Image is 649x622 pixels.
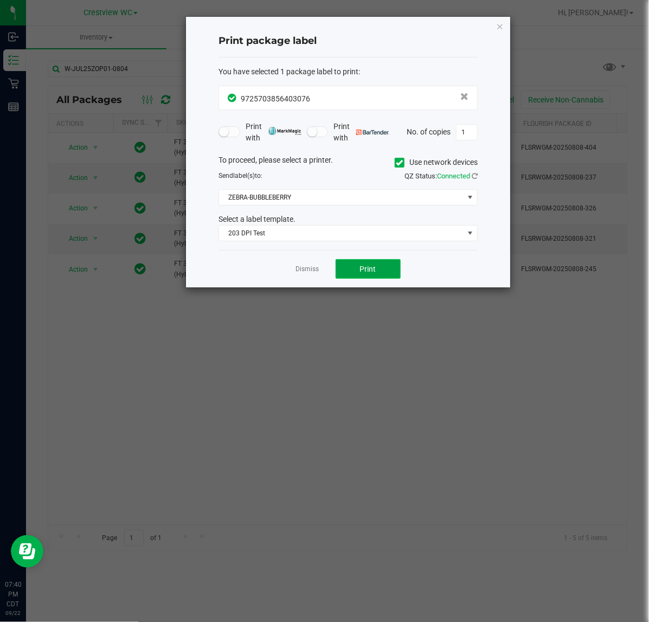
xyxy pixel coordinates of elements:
div: Select a label template. [210,214,486,225]
span: ZEBRA-BUBBLEBERRY [219,190,464,205]
button: Print [336,259,401,279]
span: label(s) [233,172,255,179]
h4: Print package label [219,34,478,48]
span: 9725703856403076 [241,94,310,103]
span: You have selected 1 package label to print [219,67,358,76]
img: bartender.png [356,130,389,135]
span: Print [360,265,376,273]
span: Send to: [219,172,262,179]
span: In Sync [228,92,238,104]
iframe: Resource center [11,535,43,568]
span: 203 DPI Test [219,226,464,241]
span: Connected [437,172,470,180]
a: Dismiss [296,265,319,274]
span: Print with [246,121,301,144]
span: QZ Status: [404,172,478,180]
span: No. of copies [407,127,451,136]
div: : [219,66,478,78]
span: Print with [333,121,389,144]
img: mark_magic_cybra.png [268,127,301,135]
div: To proceed, please select a printer. [210,155,486,171]
label: Use network devices [395,157,478,168]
